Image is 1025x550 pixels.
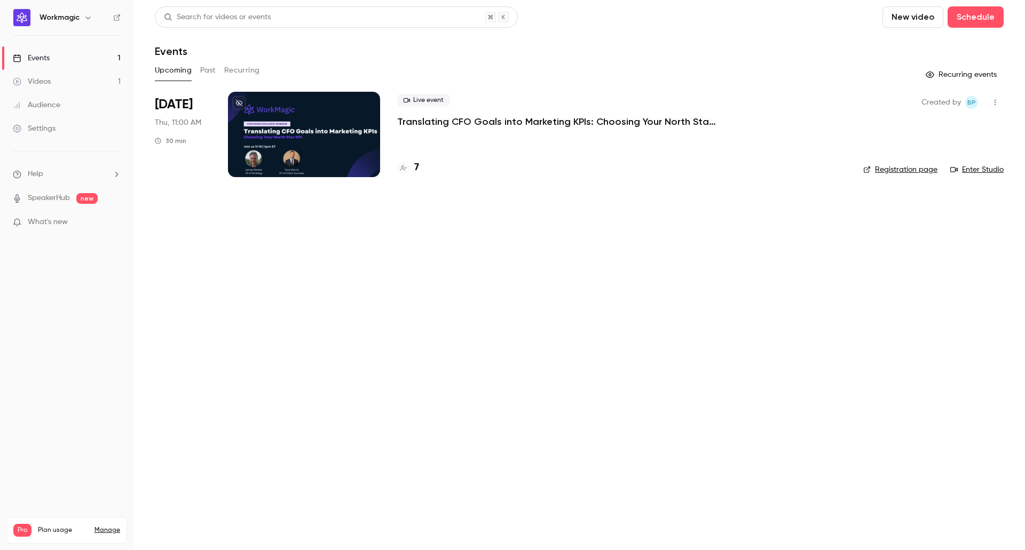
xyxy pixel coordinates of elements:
h4: 7 [414,161,419,175]
a: 7 [397,161,419,175]
button: Recurring events [921,66,1004,83]
li: help-dropdown-opener [13,169,121,180]
span: Plan usage [38,526,88,535]
button: Past [200,62,216,79]
button: Recurring [224,62,260,79]
a: Registration page [863,164,937,175]
button: Upcoming [155,62,192,79]
span: Live event [397,94,450,107]
div: 30 min [155,137,186,145]
button: New video [882,6,943,28]
span: What's new [28,217,68,228]
span: Created by [921,96,961,109]
span: Help [28,169,43,180]
button: Schedule [948,6,1004,28]
div: Events [13,53,50,63]
div: Search for videos or events [164,12,271,23]
a: SpeakerHub [28,193,70,204]
span: BP [967,96,976,109]
img: Workmagic [13,9,30,26]
a: Manage [94,526,120,535]
div: Sep 18 Thu, 11:00 AM (America/Los Angeles) [155,92,211,177]
div: Audience [13,100,60,110]
span: [DATE] [155,96,193,113]
h1: Events [155,45,187,58]
a: Translating CFO Goals into Marketing KPIs: Choosing Your North Star KPI [397,115,717,128]
span: new [76,193,98,204]
div: Videos [13,76,51,87]
span: Brian Plant [965,96,978,109]
div: Settings [13,123,56,134]
h6: Workmagic [40,12,80,23]
span: Pro [13,524,31,537]
span: Thu, 11:00 AM [155,117,201,128]
a: Enter Studio [950,164,1004,175]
